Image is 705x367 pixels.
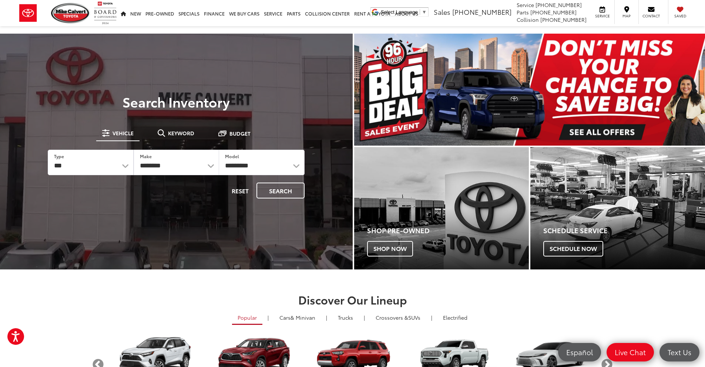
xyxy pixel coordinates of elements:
a: Live Chat [607,343,654,361]
span: Service [594,13,611,18]
a: Text Us [659,343,699,361]
a: Cars [274,311,321,324]
label: Make [140,153,152,159]
span: Crossovers & [376,314,408,321]
a: Electrified [437,311,473,324]
span: Saved [672,13,688,18]
span: Map [618,13,635,18]
span: Budget [229,131,251,136]
li: | [324,314,329,321]
h4: Schedule Service [543,227,705,234]
li: | [429,314,434,321]
span: Sales [434,7,450,17]
h3: Search Inventory [31,94,322,109]
span: Vehicle [113,130,134,136]
span: Schedule Now [543,241,603,256]
div: Toyota [530,147,705,269]
a: SUVs [370,311,426,324]
h4: Shop Pre-Owned [367,227,529,234]
span: [PHONE_NUMBER] [536,1,582,9]
span: Shop Now [367,241,413,256]
li: | [266,314,271,321]
span: Contact [642,13,660,18]
span: Keyword [168,130,194,136]
a: Popular [232,311,262,325]
span: Live Chat [611,347,649,357]
img: Mike Calvert Toyota [51,3,90,23]
span: Collision [517,16,539,23]
h2: Discover Our Lineup [92,293,614,306]
a: Schedule Service Schedule Now [530,147,705,269]
button: Search [256,183,305,198]
div: Toyota [354,147,529,269]
a: Shop Pre-Owned Shop Now [354,147,529,269]
label: Type [54,153,64,159]
span: Text Us [664,347,695,357]
span: Parts [517,9,529,16]
a: Trucks [332,311,359,324]
button: Reset [225,183,255,198]
li: | [362,314,367,321]
span: [PHONE_NUMBER] [530,9,577,16]
a: Español [558,343,601,361]
span: ▼ [422,9,427,15]
label: Model [225,153,239,159]
span: & Minivan [291,314,315,321]
span: [PHONE_NUMBER] [452,7,511,17]
span: Service [517,1,534,9]
span: Español [563,347,597,357]
span: [PHONE_NUMBER] [540,16,587,23]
